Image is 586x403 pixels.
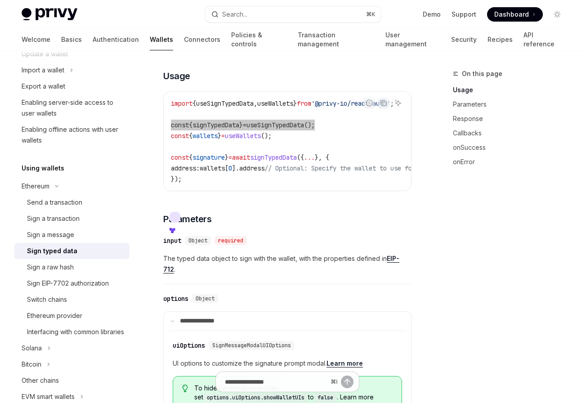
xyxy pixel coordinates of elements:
[27,327,124,337] div: Interfacing with common libraries
[188,237,207,244] span: Object
[27,294,67,305] div: Switch chains
[14,121,130,148] a: Enabling offline actions with user wallets
[163,294,188,303] div: options
[171,153,189,161] span: const
[14,259,130,275] a: Sign a raw hash
[225,153,228,161] span: }
[22,359,41,370] div: Bitcoin
[22,343,42,354] div: Solana
[453,83,572,97] a: Usage
[250,153,297,161] span: signTypedData
[171,99,192,107] span: import
[293,99,297,107] span: }
[22,81,65,92] div: Export a wallet
[27,278,109,289] div: Sign EIP-7702 authorization
[327,359,363,367] a: Learn more
[254,99,257,107] span: ,
[22,163,64,174] h5: Using wallets
[14,243,130,259] a: Sign typed data
[304,121,315,129] span: ();
[453,126,572,140] a: Callbacks
[243,121,246,129] span: =
[163,70,190,82] span: Usage
[14,291,130,308] a: Switch chains
[311,99,390,107] span: '@privy-io/react-auth'
[423,10,441,19] a: Demo
[225,132,261,140] span: useWallets
[14,275,130,291] a: Sign EIP-7702 authorization
[452,10,476,19] a: Support
[453,155,572,169] a: onError
[494,10,529,19] span: Dashboard
[297,99,311,107] span: from
[246,121,304,129] span: useSignTypedData
[462,68,502,79] span: On this page
[221,132,225,140] span: =
[14,372,130,389] a: Other chains
[225,164,228,172] span: [
[390,99,394,107] span: ;
[173,358,402,369] span: UI options to customize the signature prompt modal.
[27,246,77,256] div: Sign typed data
[14,210,130,227] a: Sign a transaction
[27,262,74,273] div: Sign a raw hash
[173,341,205,350] div: uiOptions
[171,164,200,172] span: address:
[297,153,304,161] span: ({
[22,124,124,146] div: Enabling offline actions with user wallets
[14,324,130,340] a: Interfacing with common libraries
[184,29,220,50] a: Connectors
[27,310,82,321] div: Ethereum provider
[22,375,59,386] div: Other chains
[385,29,440,50] a: User management
[239,121,243,129] span: }
[14,227,130,243] a: Sign a message
[61,29,82,50] a: Basics
[392,97,404,109] button: Ask AI
[189,132,192,140] span: {
[488,29,513,50] a: Recipes
[315,153,329,161] span: }, {
[239,164,264,172] span: address
[222,9,247,20] div: Search...
[487,7,543,22] a: Dashboard
[27,229,74,240] div: Sign a message
[14,78,130,94] a: Export a wallet
[14,62,130,78] button: Toggle Import a wallet section
[225,372,327,392] input: Ask a question...
[218,132,221,140] span: }
[232,153,250,161] span: await
[22,65,64,76] div: Import a wallet
[453,97,572,112] a: Parameters
[163,213,211,225] span: Parameters
[341,376,353,388] button: Send message
[163,236,181,245] div: input
[93,29,139,50] a: Authentication
[189,153,192,161] span: {
[192,153,225,161] span: signature
[228,153,232,161] span: =
[366,11,376,18] span: ⌘ K
[22,97,124,119] div: Enabling server-side access to user wallets
[298,29,375,50] a: Transaction management
[171,175,182,183] span: });
[171,121,189,129] span: const
[257,99,293,107] span: useWallets
[231,29,287,50] a: Policies & controls
[228,164,232,172] span: 0
[22,29,50,50] a: Welcome
[550,7,564,22] button: Toggle dark mode
[14,340,130,356] button: Toggle Solana section
[22,391,75,402] div: EVM smart wallets
[192,99,196,107] span: {
[14,356,130,372] button: Toggle Bitcoin section
[261,132,272,140] span: ();
[14,194,130,210] a: Send a transaction
[363,97,375,109] button: Report incorrect code
[451,29,477,50] a: Security
[232,164,239,172] span: ].
[212,342,291,349] span: SignMessageModalUIOptions
[14,94,130,121] a: Enabling server-side access to user wallets
[304,153,315,161] span: ...
[163,253,412,275] span: The typed data object to sign with the wallet, with the properties defined in .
